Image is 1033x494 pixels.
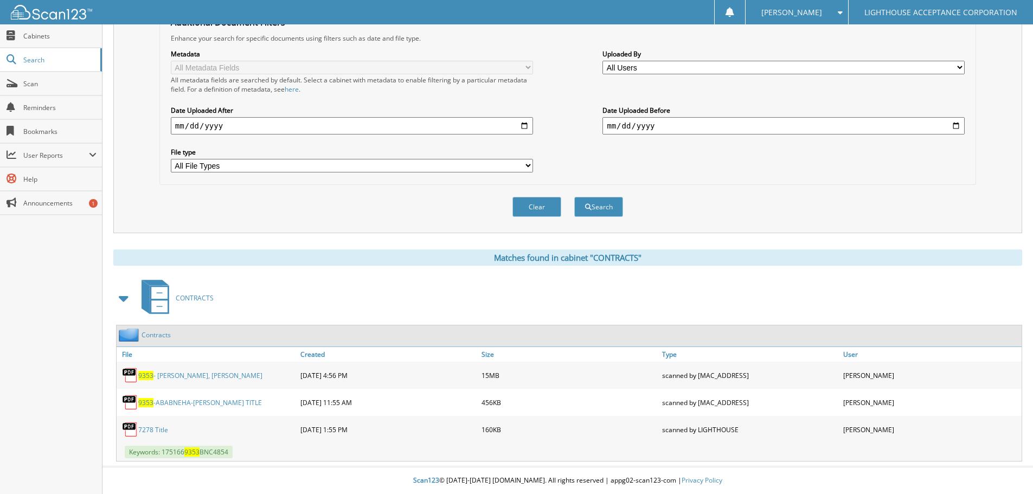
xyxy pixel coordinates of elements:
img: PDF.png [122,367,138,383]
span: 9353 [138,371,153,380]
label: Uploaded By [602,49,965,59]
div: Enhance your search for specific documents using filters such as date and file type. [165,34,970,43]
label: Metadata [171,49,533,59]
a: 9353-ABABNEHA-[PERSON_NAME] TITLE [138,398,262,407]
div: [PERSON_NAME] [840,364,1022,386]
span: Announcements [23,198,97,208]
a: File [117,347,298,362]
div: All metadata fields are searched by default. Select a cabinet with metadata to enable filtering b... [171,75,533,94]
a: 7278 Title [138,425,168,434]
div: 1 [89,199,98,208]
div: 456KB [479,392,660,413]
span: LIGHTHOUSE ACCEPTANCE CORPORATION [864,9,1017,16]
div: [DATE] 4:56 PM [298,364,479,386]
a: Contracts [142,330,171,339]
img: scan123-logo-white.svg [11,5,92,20]
div: scanned by [MAC_ADDRESS] [659,392,840,413]
span: 9353 [184,447,200,457]
a: Created [298,347,479,362]
div: 15MB [479,364,660,386]
span: Help [23,175,97,184]
span: Scan [23,79,97,88]
a: here [285,85,299,94]
button: Search [574,197,623,217]
span: Reminders [23,103,97,112]
span: User Reports [23,151,89,160]
img: PDF.png [122,394,138,410]
label: Date Uploaded After [171,106,533,115]
span: Search [23,55,95,65]
input: end [602,117,965,134]
span: CONTRACTS [176,293,214,303]
span: Cabinets [23,31,97,41]
div: scanned by LIGHTHOUSE [659,419,840,440]
a: Type [659,347,840,362]
span: Bookmarks [23,127,97,136]
div: 160KB [479,419,660,440]
div: Matches found in cabinet "CONTRACTS" [113,249,1022,266]
div: [DATE] 1:55 PM [298,419,479,440]
img: folder2.png [119,328,142,342]
span: Keywords: 175166 BNC4854 [125,446,233,458]
a: CONTRACTS [135,277,214,319]
img: PDF.png [122,421,138,438]
label: Date Uploaded Before [602,106,965,115]
div: [PERSON_NAME] [840,419,1022,440]
a: User [840,347,1022,362]
div: [PERSON_NAME] [840,392,1022,413]
span: Scan123 [413,476,439,485]
span: [PERSON_NAME] [761,9,822,16]
button: Clear [512,197,561,217]
div: [DATE] 11:55 AM [298,392,479,413]
a: 9353- [PERSON_NAME], [PERSON_NAME] [138,371,262,380]
a: Size [479,347,660,362]
input: start [171,117,533,134]
a: Privacy Policy [682,476,722,485]
label: File type [171,147,533,157]
div: scanned by [MAC_ADDRESS] [659,364,840,386]
span: 9353 [138,398,153,407]
div: © [DATE]-[DATE] [DOMAIN_NAME]. All rights reserved | appg02-scan123-com | [102,467,1033,494]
